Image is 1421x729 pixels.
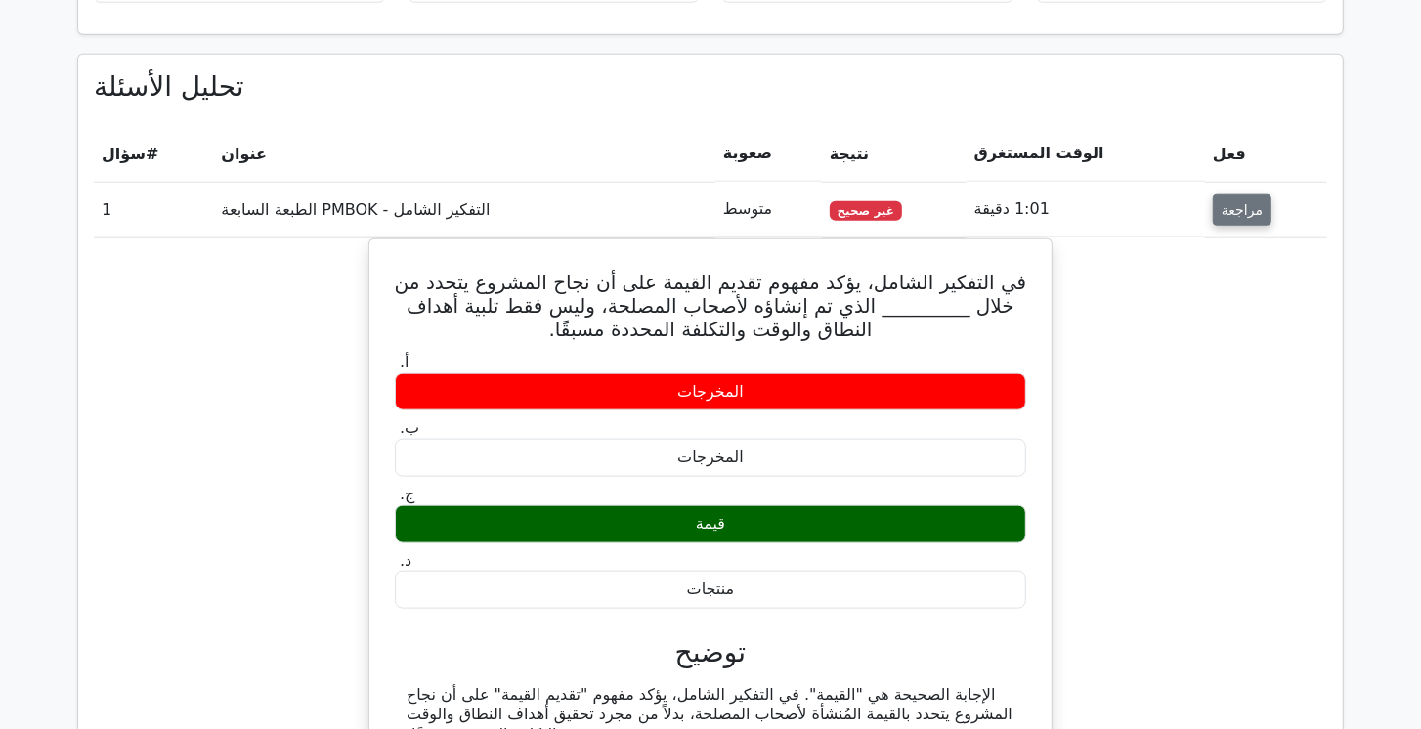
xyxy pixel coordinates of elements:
font: الوقت المستغرق [974,144,1104,162]
font: ب. [400,418,419,437]
font: متوسط [723,199,772,218]
font: التفكير الشامل - PMBOK الطبعة السابعة [221,200,490,219]
font: المخرجات [677,382,744,401]
font: المخرجات [677,448,744,466]
font: د. [400,551,411,570]
font: 1:01 دقيقة [974,199,1050,218]
font: تحليل الأسئلة [94,70,244,103]
font: صعوبة [723,144,772,162]
font: نتيجة [830,145,869,163]
font: 1 [102,200,111,219]
font: قيمة [696,514,725,533]
font: توضيح [675,636,747,668]
font: مراجعة [1222,202,1263,218]
font: غير صحيح [838,204,895,218]
font: عنوان [221,145,267,163]
button: مراجعة [1213,194,1271,226]
font: أ. [400,353,409,371]
font: منتجات [687,579,735,598]
font: فعل [1213,145,1246,163]
font: # [146,145,158,163]
font: سؤال [102,145,146,163]
font: في التفكير الشامل، يؤكد مفهوم تقديم القيمة على أن نجاح المشروع يتحدد من خلال _________ الذي تم إن... [395,271,1027,341]
font: ج. [400,485,414,503]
